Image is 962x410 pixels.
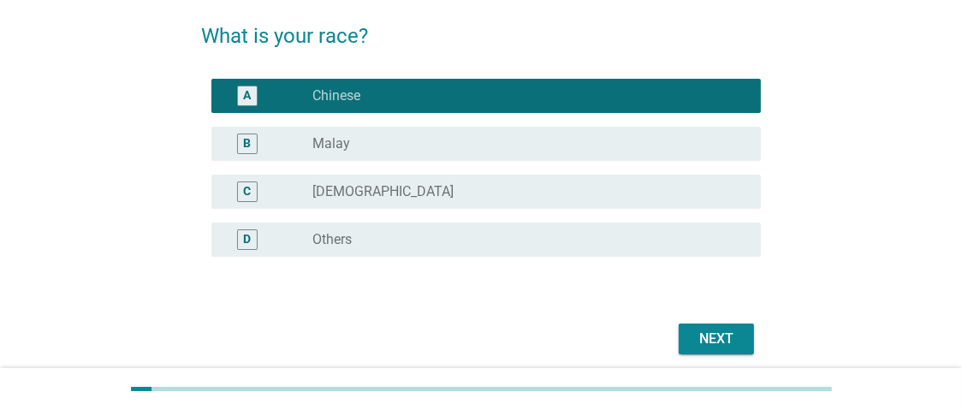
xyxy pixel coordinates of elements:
label: [DEMOGRAPHIC_DATA] [312,183,454,200]
label: Others [312,231,352,248]
label: Chinese [312,87,360,104]
div: C [243,182,251,200]
div: B [243,134,251,152]
h2: What is your race? [201,3,760,51]
div: A [243,86,251,104]
div: D [243,230,251,248]
label: Malay [312,135,350,152]
div: Next [692,329,740,349]
button: Next [679,324,754,354]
